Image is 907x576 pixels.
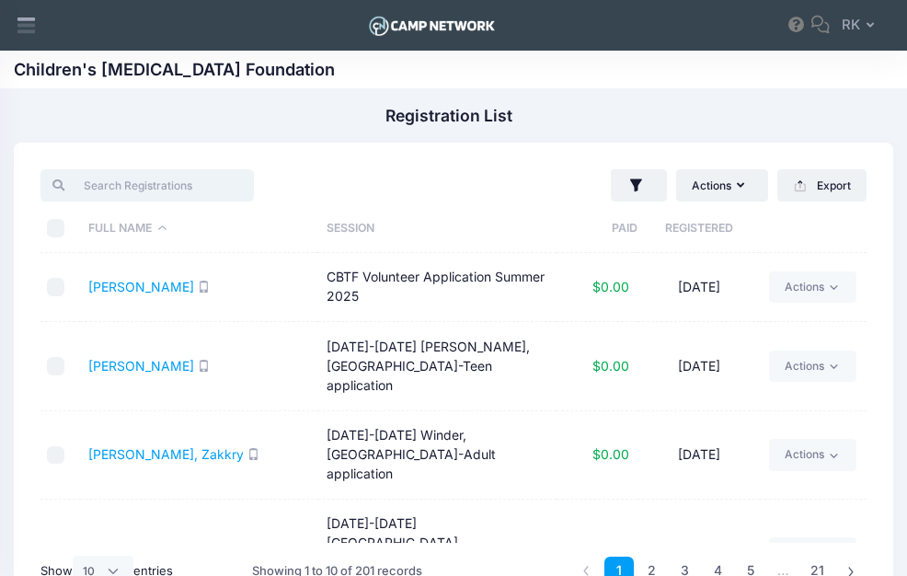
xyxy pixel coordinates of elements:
[769,537,856,569] a: Actions
[198,281,210,293] i: SMS enabled
[637,253,760,322] td: [DATE]
[14,60,335,80] h1: Children's [MEDICAL_DATA] Foundation
[769,439,856,470] a: Actions
[40,169,253,201] input: Search Registrations
[385,106,512,125] h1: Registration List
[198,360,210,372] i: SMS enabled
[592,358,629,374] span: $0.00
[842,15,860,35] span: RK
[676,169,768,201] button: Actions
[769,351,856,382] a: Actions
[318,253,557,322] td: CBTF Volunteer Application Summer 2025
[830,5,893,47] button: RK
[88,446,244,462] a: [PERSON_NAME], Zakkry
[366,12,498,40] img: Logo
[557,204,637,253] th: Paid: activate to sort column ascending
[637,411,760,500] td: [DATE]
[769,271,856,303] a: Actions
[247,448,259,460] i: SMS enabled
[8,5,45,47] div: Show aside menu
[637,322,760,410] td: [DATE]
[318,204,557,253] th: Session: activate to sort column ascending
[592,279,629,294] span: $0.00
[777,169,867,201] button: Export
[80,204,318,253] th: Full Name: activate to sort column descending
[592,446,629,462] span: $0.00
[318,411,557,500] td: [DATE]-[DATE] Winder, [GEOGRAPHIC_DATA]-Adult application
[637,204,760,253] th: Registered: activate to sort column ascending
[88,279,194,294] a: [PERSON_NAME]
[88,358,194,374] a: [PERSON_NAME]
[318,322,557,410] td: [DATE]-[DATE] [PERSON_NAME], [GEOGRAPHIC_DATA]-Teen application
